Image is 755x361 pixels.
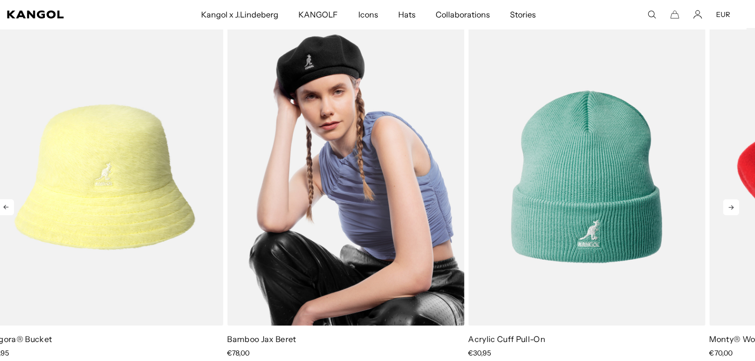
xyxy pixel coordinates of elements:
a: Kangol [7,10,130,18]
span: €30,95 [468,349,491,358]
a: Account [693,10,702,19]
img: Acrylic Cuff Pull-On [468,28,705,326]
button: EUR [716,10,730,19]
button: Cart [670,10,679,19]
a: Bamboo Jax Beret [227,334,296,344]
img: Bamboo Jax Beret [227,28,464,326]
span: €78,00 [227,349,250,358]
summary: Search here [647,10,656,19]
span: €70,00 [709,349,732,358]
a: Acrylic Cuff Pull-On [468,334,545,344]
